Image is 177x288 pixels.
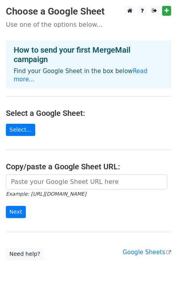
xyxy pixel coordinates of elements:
h4: How to send your first MergeMail campaign [14,45,163,64]
p: Use one of the options below... [6,20,171,29]
h4: Select a Google Sheet: [6,108,171,118]
a: Google Sheets [123,249,171,256]
h4: Copy/paste a Google Sheet URL: [6,162,171,171]
input: Paste your Google Sheet URL here [6,174,167,189]
input: Next [6,206,26,218]
a: Select... [6,124,35,136]
p: Find your Google Sheet in the box below [14,67,163,84]
h3: Choose a Google Sheet [6,6,171,17]
a: Need help? [6,248,44,260]
a: Read more... [14,68,148,83]
small: Example: [URL][DOMAIN_NAME] [6,191,86,197]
